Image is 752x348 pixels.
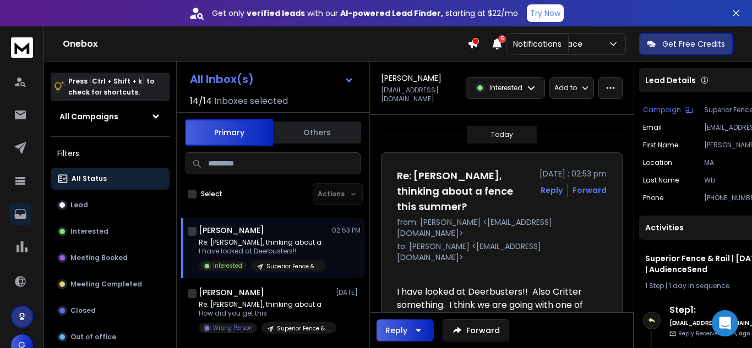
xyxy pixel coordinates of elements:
[397,241,607,263] p: to: [PERSON_NAME] <[EMAIL_ADDRESS][DOMAIN_NAME]>
[527,4,564,22] button: Try Now
[643,158,672,167] p: location
[381,73,442,84] h1: [PERSON_NAME]
[332,226,361,235] p: 02:53 PM
[181,68,363,90] button: All Inbox(s)
[506,34,569,54] div: Notifications
[530,8,560,19] p: Try Now
[639,33,733,55] button: Get Free Credits
[70,280,142,289] p: Meeting Completed
[51,194,170,216] button: Lead
[643,123,662,132] p: Email
[199,300,331,309] p: Re: [PERSON_NAME], thinking about a
[381,86,459,103] p: [EMAIL_ADDRESS][DOMAIN_NAME]
[669,281,729,290] span: 1 day in sequence
[199,225,264,236] h1: [PERSON_NAME]
[247,8,305,19] strong: verified leads
[212,8,518,19] p: Get only with our starting at $22/mo
[51,300,170,322] button: Closed
[51,106,170,128] button: All Campaigns
[51,168,170,190] button: All Status
[199,287,264,298] h1: [PERSON_NAME]
[336,288,361,297] p: [DATE]
[214,95,288,108] h3: Inboxes selected
[213,324,253,332] p: Wrong Person
[59,111,118,122] h1: All Campaigns
[662,38,725,49] p: Get Free Credits
[645,281,664,290] span: 1 Step
[573,185,607,196] div: Forward
[213,262,242,270] p: Interested
[51,220,170,242] button: Interested
[199,247,326,256] p: I have looked at Deerbusters!!
[51,326,170,348] button: Out of office
[498,35,506,43] span: 5
[51,273,170,295] button: Meeting Completed
[72,174,107,183] p: All Status
[643,141,678,150] p: First Name
[712,310,738,336] div: Open Intercom Messenger
[68,76,154,98] p: Press to check for shortcuts.
[51,247,170,269] button: Meeting Booked
[443,319,509,341] button: Forward
[385,325,407,336] div: Reply
[199,309,331,318] p: How did you get this
[190,74,254,85] h1: All Inbox(s)
[190,95,212,108] span: 14 / 14
[70,201,88,209] p: Lead
[489,84,522,92] p: Interested
[90,75,144,87] span: Ctrl + Shift + k
[185,119,273,146] button: Primary
[277,324,330,333] p: Superior Fence & Rail | [DATE] | AudienceSend
[340,8,443,19] strong: AI-powered Lead Finder,
[491,130,513,139] p: Today
[397,217,607,239] p: from: [PERSON_NAME] <[EMAIL_ADDRESS][DOMAIN_NAME]>
[266,262,319,270] p: Superior Fence & Rail | [DATE] | AudienceSend
[201,190,222,198] label: Select
[540,168,607,179] p: [DATE] : 02:53 pm
[554,84,577,92] p: Add to
[541,185,563,196] button: Reply
[377,319,434,341] button: Reply
[70,306,96,315] p: Closed
[643,176,679,185] p: Last Name
[63,37,467,51] h1: Onebox
[678,329,750,338] p: Reply Received
[273,120,361,145] button: Others
[70,253,128,262] p: Meeting Booked
[643,106,681,114] p: Campaign
[70,227,108,236] p: Interested
[645,75,696,86] p: Lead Details
[397,285,598,325] div: I have looked at Deerbusters!! Also Critter something. I think we are going with one of them, but...
[11,37,33,58] img: logo
[70,333,116,341] p: Out of office
[397,168,533,214] h1: Re: [PERSON_NAME], thinking about a fence this summer?
[199,238,326,247] p: Re: [PERSON_NAME], thinking about a
[643,194,663,202] p: Phone
[643,106,693,114] button: Campaign
[51,146,170,161] h3: Filters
